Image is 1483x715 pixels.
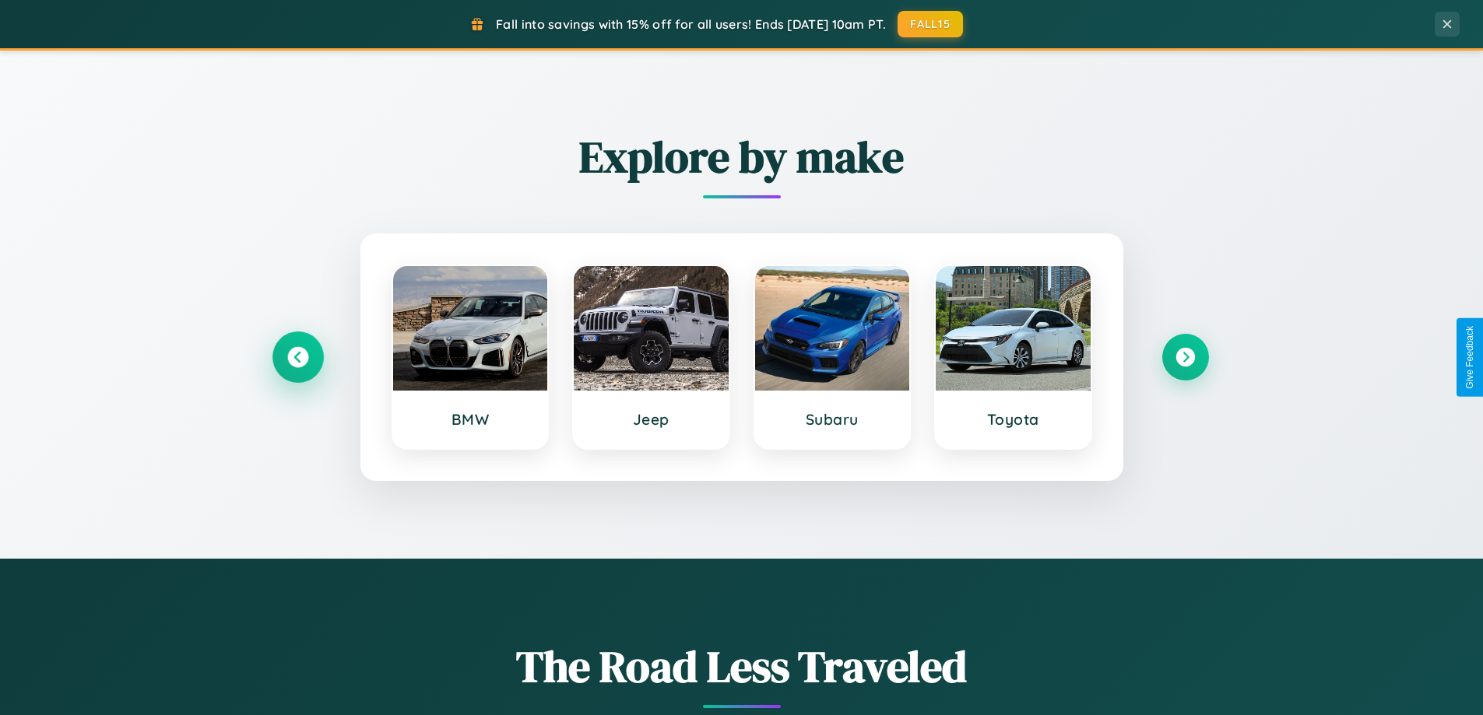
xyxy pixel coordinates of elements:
[1464,326,1475,389] div: Give Feedback
[275,636,1209,696] h1: The Road Less Traveled
[409,410,532,429] h3: BMW
[275,127,1209,187] h2: Explore by make
[951,410,1075,429] h3: Toyota
[589,410,713,429] h3: Jeep
[496,16,886,32] span: Fall into savings with 15% off for all users! Ends [DATE] 10am PT.
[771,410,894,429] h3: Subaru
[898,11,963,37] button: FALL15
